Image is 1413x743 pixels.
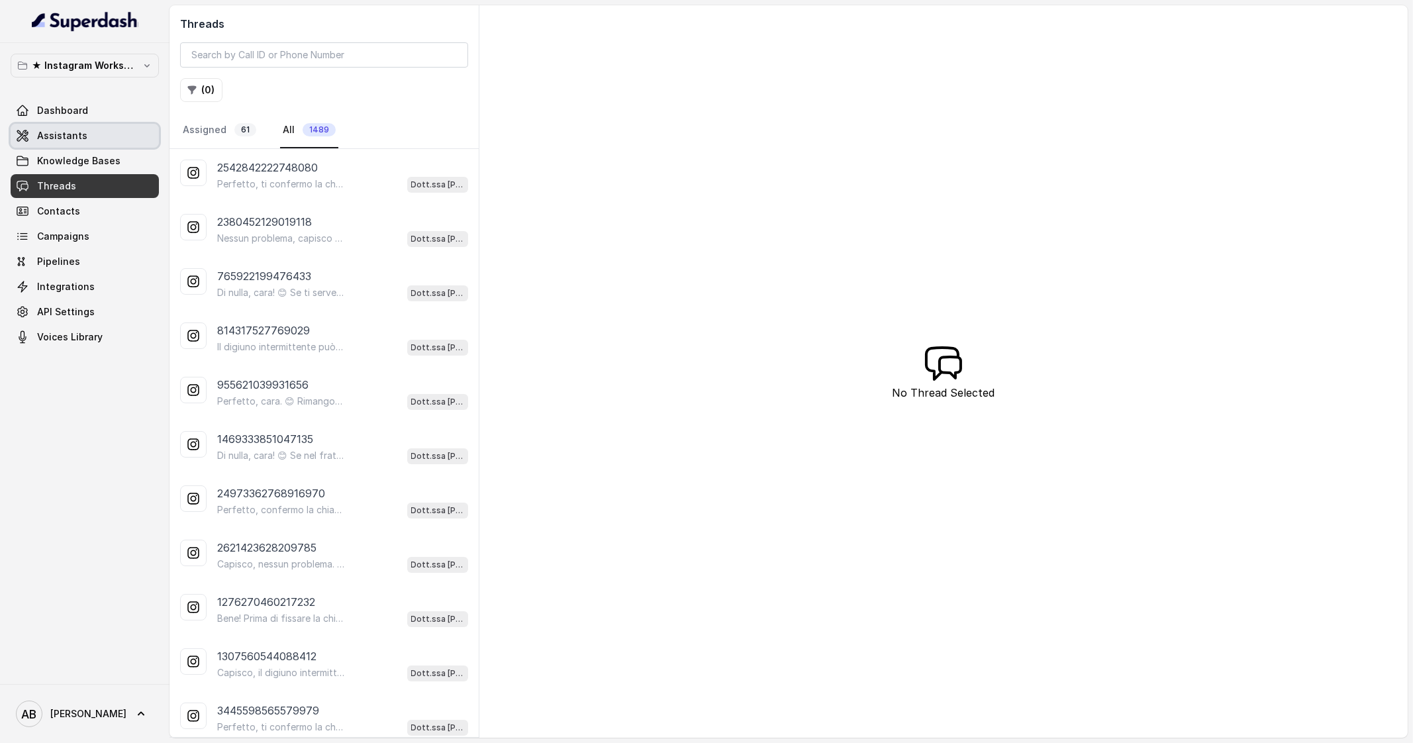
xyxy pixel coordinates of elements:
[37,280,95,293] span: Integrations
[217,395,344,408] p: Perfetto, cara. 😊 Rimango a disposizione per qualsiasi cosa. Ti auguro una buona serata e a [DATE...
[411,232,464,246] p: Dott.ssa [PERSON_NAME]
[11,149,159,173] a: Knowledge Bases
[217,377,309,393] p: 955621039931656
[50,707,126,720] span: [PERSON_NAME]
[217,612,344,625] p: Bene! Prima di fissare la chiamata, potresti dirmi il tuo numero di telefono? Così posso inserire...
[411,395,464,409] p: Dott.ssa [PERSON_NAME]
[11,325,159,349] a: Voices Library
[217,340,344,354] p: Il digiuno intermittente può essere difficile da mantenere a lungo, e spesso lo stress peggiora l...
[217,503,344,517] p: Perfetto, confermo la chiamata per [DATE] alle 10:00! Un nostro segretario ti chiamerà per la con...
[217,322,310,338] p: 814317527769029
[217,558,344,571] p: Capisco, nessun problema. Se in futuro vorrai approfondire o avrai domande, sarò qui per aiutarti...
[11,199,159,223] a: Contacts
[411,667,464,680] p: Dott.ssa [PERSON_NAME]
[411,341,464,354] p: Dott.ssa [PERSON_NAME]
[217,485,325,501] p: 24973362768916970
[11,695,159,732] a: [PERSON_NAME]
[11,300,159,324] a: API Settings
[37,255,80,268] span: Pipelines
[37,230,89,243] span: Campaigns
[411,287,464,300] p: Dott.ssa [PERSON_NAME]
[217,720,344,734] p: Perfetto, ti confermo la chiamata per [DATE] alle 15:00! Ti mando un messaggio poco prima per avv...
[11,275,159,299] a: Integrations
[217,160,318,175] p: 2542842222748080
[303,123,336,136] span: 1489
[11,54,159,77] button: ★ Instagram Workspace
[180,78,222,102] button: (0)
[411,558,464,571] p: Dott.ssa [PERSON_NAME]
[32,58,138,74] p: ★ Instagram Workspace
[411,178,464,191] p: Dott.ssa [PERSON_NAME]
[180,16,468,32] h2: Threads
[217,177,344,191] p: Perfetto, ti confermo la chiamata per [DATE] alle 11:00! Un nostro segretario ti chiamerà per ill...
[217,286,344,299] p: Di nulla, cara! 😊 Se ti serve altro, sono qui. Buona giornata e a lunedì alle 14:00!
[11,250,159,273] a: Pipelines
[37,104,88,117] span: Dashboard
[11,99,159,123] a: Dashboard
[37,305,95,319] span: API Settings
[892,385,995,401] p: No Thread Selected
[37,179,76,193] span: Threads
[22,707,37,721] text: AB
[280,113,338,148] a: All1489
[234,123,256,136] span: 61
[217,214,312,230] p: 2380452129019118
[217,703,319,718] p: 3445598565579979
[217,666,344,679] p: Capisco, il digiuno intermittente può essere impegnativo, soprattutto chiudere così presto la fin...
[32,11,138,32] img: light.svg
[11,174,159,198] a: Threads
[180,113,259,148] a: Assigned61
[411,450,464,463] p: Dott.ssa [PERSON_NAME]
[217,232,344,245] p: Nessun problema, capisco benissimo! 😊 La chiamata può essere fatta nel giorno e all’orario che pr...
[37,129,87,142] span: Assistants
[217,268,311,284] p: 765922199476433
[411,721,464,734] p: Dott.ssa [PERSON_NAME]
[217,449,344,462] p: Di nulla, cara! 😊 Se nel frattempo ti viene qualche domanda, scrivimi pure. A lunedì allora, buon...
[37,205,80,218] span: Contacts
[217,431,313,447] p: 1469333851047135
[180,113,468,148] nav: Tabs
[11,224,159,248] a: Campaigns
[217,594,315,610] p: 1276270460217232
[411,613,464,626] p: Dott.ssa [PERSON_NAME]
[37,330,103,344] span: Voices Library
[217,648,317,664] p: 1307560544088412
[180,42,468,68] input: Search by Call ID or Phone Number
[37,154,121,168] span: Knowledge Bases
[11,124,159,148] a: Assistants
[411,504,464,517] p: Dott.ssa [PERSON_NAME]
[217,540,317,556] p: 2621423628209785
